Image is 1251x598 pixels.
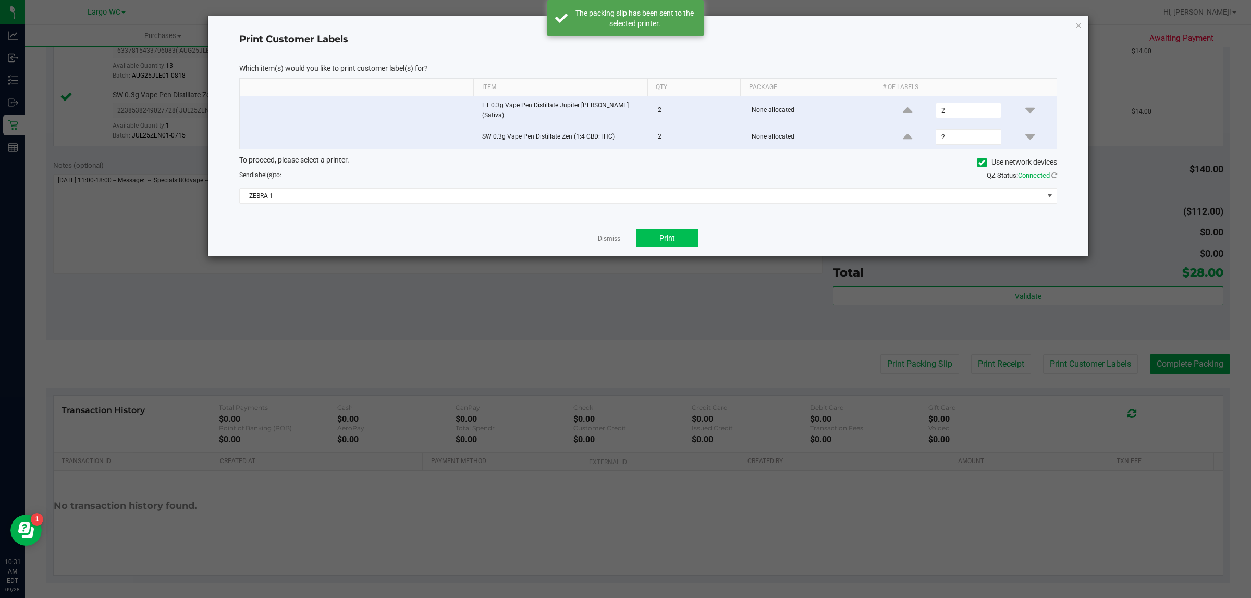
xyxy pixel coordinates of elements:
td: SW 0.3g Vape Pen Distillate Zen (1:4 CBD:THC) [476,125,652,149]
td: 2 [652,125,746,149]
p: Which item(s) would you like to print customer label(s) for? [239,64,1057,73]
span: Connected [1018,171,1050,179]
td: 2 [652,96,746,125]
span: Send to: [239,171,281,179]
td: None allocated [745,125,880,149]
iframe: Resource center [10,515,42,546]
td: FT 0.3g Vape Pen Distillate Jupiter [PERSON_NAME] (Sativa) [476,96,652,125]
th: Qty [647,79,741,96]
div: To proceed, please select a printer. [231,155,1065,170]
div: The packing slip has been sent to the selected printer. [573,8,696,29]
th: Package [740,79,874,96]
span: ZEBRA-1 [240,189,1044,203]
label: Use network devices [977,157,1057,168]
td: None allocated [745,96,880,125]
th: # of labels [874,79,1048,96]
span: label(s) [253,171,274,179]
span: QZ Status: [987,171,1057,179]
h4: Print Customer Labels [239,33,1057,46]
th: Item [473,79,647,96]
span: Print [659,234,675,242]
a: Dismiss [598,234,620,243]
button: Print [636,229,698,247]
iframe: Resource center unread badge [31,513,43,526]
